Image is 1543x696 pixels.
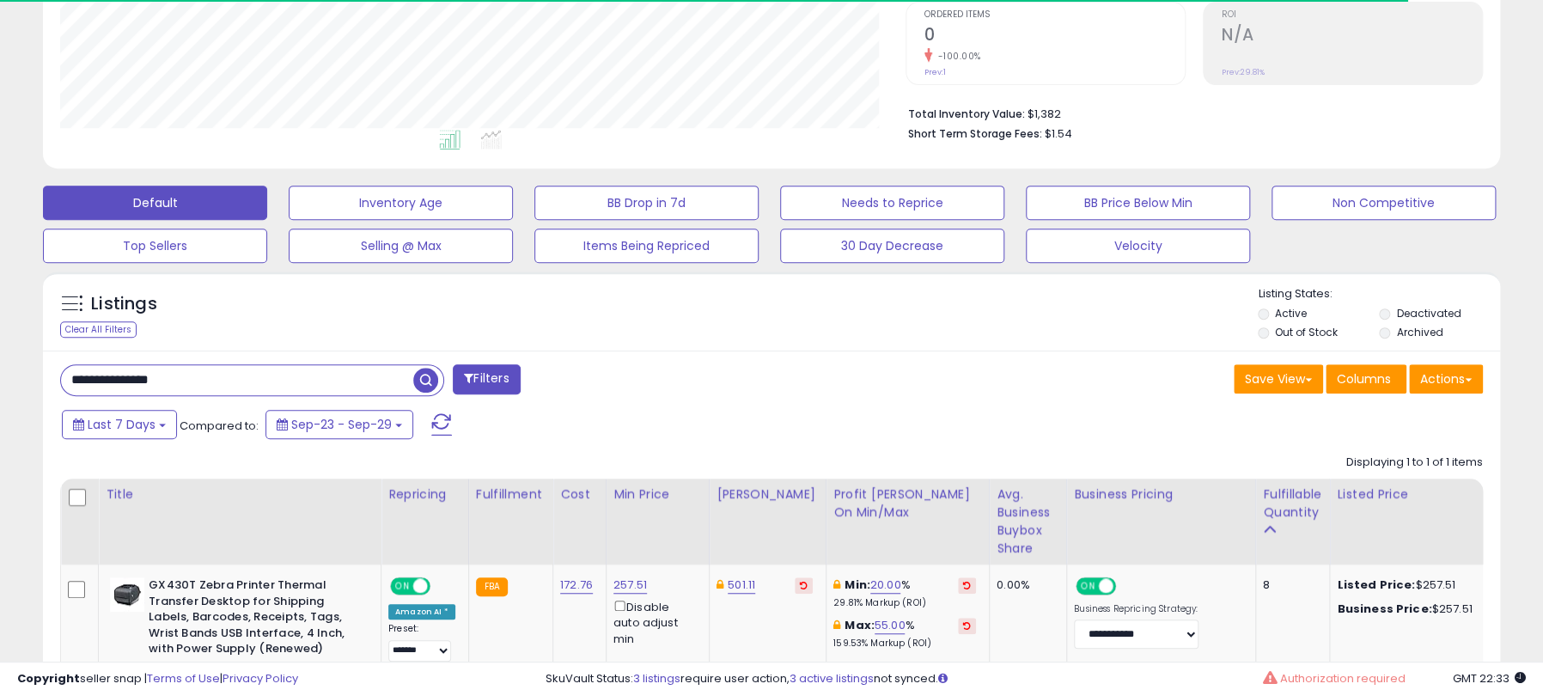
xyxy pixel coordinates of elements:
th: The percentage added to the cost of goods (COGS) that forms the calculator for Min & Max prices. [826,479,989,565]
h2: N/A [1222,25,1482,48]
a: 20.00 [870,577,901,594]
div: seller snap | | [17,671,298,687]
div: $257.51 [1337,601,1479,617]
small: FBA [476,577,508,596]
span: Ordered Items [924,10,1185,20]
small: -100.00% [932,50,981,63]
button: Default [43,186,267,220]
a: 3 listings [633,670,680,687]
label: Out of Stock [1275,325,1338,339]
h2: 0 [924,25,1185,48]
span: Sep-23 - Sep-29 [291,416,392,433]
b: Short Term Storage Fees: [908,126,1042,141]
span: Authorization required [1280,670,1406,687]
span: OFF [428,579,455,594]
strong: Copyright [17,670,80,687]
label: Deactivated [1396,306,1461,321]
div: Amazon AI * [388,604,455,620]
p: 159.53% Markup (ROI) [833,638,976,650]
div: Preset: [388,623,455,662]
div: Clear All Filters [60,321,137,338]
span: $1.54 [1045,125,1072,142]
span: ON [392,579,413,594]
div: Disable auto adjust min [613,597,696,647]
div: Business Pricing [1074,485,1248,504]
span: Last 7 Days [88,416,156,433]
button: 30 Day Decrease [780,229,1004,263]
b: GX430T Zebra Printer Thermal Transfer Desktop for Shipping Labels, Barcodes, Receipts, Tags, Wris... [149,577,357,662]
div: 8 [1263,577,1316,593]
span: 2025-10-7 22:33 GMT [1453,670,1526,687]
div: Listed Price [1337,485,1485,504]
div: Cost [560,485,599,504]
div: Fulfillable Quantity [1263,485,1322,522]
button: Columns [1326,364,1406,394]
div: Avg. Business Buybox Share [997,485,1059,558]
img: 31KBFHhr8xL._SL40_.jpg [110,577,144,612]
label: Active [1275,306,1307,321]
label: Business Repricing Strategy: [1074,603,1198,615]
button: Sep-23 - Sep-29 [265,410,413,439]
div: Profit [PERSON_NAME] on Min/Max [833,485,982,522]
div: [PERSON_NAME] [717,485,819,504]
b: Listed Price: [1337,577,1415,593]
p: Listing States: [1258,286,1500,302]
button: Non Competitive [1272,186,1496,220]
small: Prev: 29.81% [1222,67,1265,77]
a: 257.51 [613,577,647,594]
p: 29.81% Markup (ROI) [833,597,976,609]
button: Items Being Repriced [534,229,759,263]
div: Title [106,485,374,504]
h5: Listings [91,292,157,316]
b: Max: [845,617,875,633]
button: BB Drop in 7d [534,186,759,220]
div: $257.51 [1337,577,1479,593]
a: 501.11 [728,577,755,594]
button: Last 7 Days [62,410,177,439]
li: $1,382 [908,102,1471,123]
button: Actions [1409,364,1483,394]
div: 0.00% [997,577,1053,593]
span: Columns [1337,370,1391,388]
a: Privacy Policy [223,670,298,687]
span: ON [1077,579,1099,594]
a: Terms of Use [147,670,220,687]
button: Velocity [1026,229,1250,263]
button: Filters [453,364,520,394]
label: Archived [1396,325,1442,339]
b: Min: [845,577,870,593]
button: Selling @ Max [289,229,513,263]
div: Fulfillment [476,485,546,504]
div: Displaying 1 to 1 of 1 items [1346,455,1483,471]
div: % [833,618,976,650]
div: Min Price [613,485,702,504]
button: Needs to Reprice [780,186,1004,220]
span: ROI [1222,10,1482,20]
button: BB Price Below Min [1026,186,1250,220]
b: Business Price: [1337,601,1431,617]
button: Inventory Age [289,186,513,220]
button: Top Sellers [43,229,267,263]
div: SkuVault Status: require user action, not synced. [546,671,1526,687]
button: Save View [1234,364,1323,394]
div: Repricing [388,485,461,504]
small: Prev: 1 [924,67,946,77]
span: OFF [1113,579,1141,594]
div: % [833,577,976,609]
a: 3 active listings [790,670,874,687]
a: 172.76 [560,577,593,594]
a: 55.00 [875,617,906,634]
b: Total Inventory Value: [908,107,1025,121]
span: Compared to: [180,418,259,434]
